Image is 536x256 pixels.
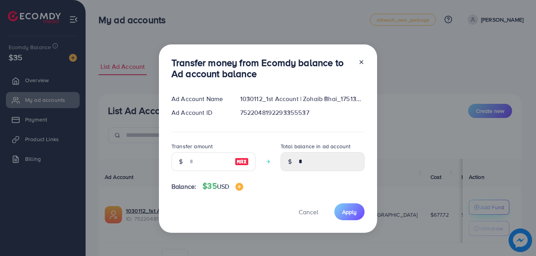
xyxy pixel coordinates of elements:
img: image [235,183,243,191]
button: Cancel [289,203,328,220]
h3: Transfer money from Ecomdy balance to Ad account balance [171,57,352,80]
button: Apply [334,203,365,220]
label: Total balance in ad account [281,142,350,150]
label: Transfer amount [171,142,213,150]
h4: $35 [202,181,243,191]
span: Apply [342,208,357,216]
div: Ad Account ID [165,108,234,117]
span: Balance: [171,182,196,191]
span: Cancel [299,208,318,216]
div: 1030112_1st Account | Zohaib Bhai_1751363330022 [234,94,371,103]
div: 7522048192293355537 [234,108,371,117]
div: Ad Account Name [165,94,234,103]
img: image [235,157,249,166]
span: USD [217,182,229,191]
